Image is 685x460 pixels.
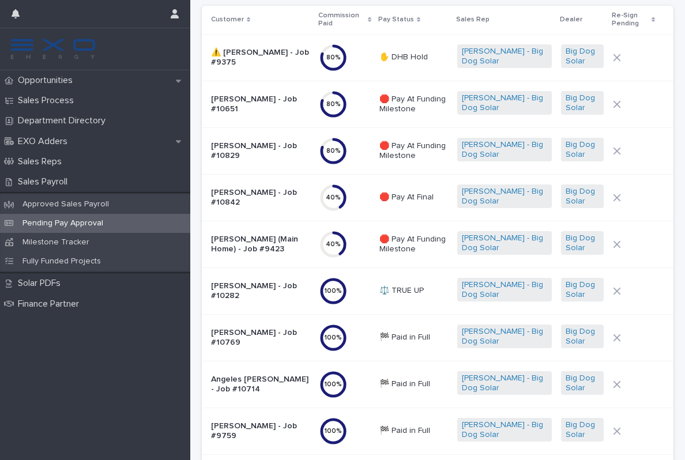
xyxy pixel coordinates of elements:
[462,187,548,206] a: [PERSON_NAME] - Big Dog Solar
[379,141,448,161] p: 🛑 Pay At Funding Milestone
[211,421,310,441] p: [PERSON_NAME] - Job #9759
[612,9,649,31] p: Re-Sign Pending
[13,199,118,209] p: Approved Sales Payroll
[379,379,448,389] p: 🏁 Paid in Full
[211,235,310,254] p: [PERSON_NAME] (Main Home) - Job #9423
[560,13,582,26] p: Dealer
[13,237,99,247] p: Milestone Tracker
[566,140,599,160] a: Big Dog Solar
[211,95,310,114] p: [PERSON_NAME] - Job #10651
[319,334,347,342] div: 100 %
[202,361,673,408] tr: Angeles [PERSON_NAME] - Job #10714100%🏁 Paid in Full[PERSON_NAME] - Big Dog Solar Big Dog Solar
[462,420,548,440] a: [PERSON_NAME] - Big Dog Solar
[13,115,115,126] p: Department Directory
[318,9,365,31] p: Commission Paid
[13,299,88,310] p: Finance Partner
[379,286,448,296] p: ⚖️ TRUE UP
[456,13,490,26] p: Sales Rep
[202,221,673,267] tr: [PERSON_NAME] (Main Home) - Job #942340%🛑 Pay At Funding Milestone[PERSON_NAME] - Big Dog Solar B...
[566,93,599,113] a: Big Dog Solar
[566,280,599,300] a: Big Dog Solar
[202,267,673,314] tr: [PERSON_NAME] - Job #10282100%⚖️ TRUE UP[PERSON_NAME] - Big Dog Solar Big Dog Solar
[379,333,448,342] p: 🏁 Paid in Full
[13,218,112,228] p: Pending Pay Approval
[202,408,673,454] tr: [PERSON_NAME] - Job #9759100%🏁 Paid in Full[PERSON_NAME] - Big Dog Solar Big Dog Solar
[566,327,599,346] a: Big Dog Solar
[319,147,347,155] div: 80 %
[211,281,310,301] p: [PERSON_NAME] - Job #10282
[211,375,310,394] p: Angeles [PERSON_NAME] - Job #10714
[202,127,673,174] tr: [PERSON_NAME] - Job #1082980%🛑 Pay At Funding Milestone[PERSON_NAME] - Big Dog Solar Big Dog Solar
[379,235,448,254] p: 🛑 Pay At Funding Milestone
[379,95,448,114] p: 🛑 Pay At Funding Milestone
[13,176,77,187] p: Sales Payroll
[13,278,70,289] p: Solar PDFs
[9,37,97,61] img: FKS5r6ZBThi8E5hshIGi
[211,328,310,348] p: [PERSON_NAME] - Job #10769
[379,426,448,436] p: 🏁 Paid in Full
[379,52,448,62] p: ✋ DHB Hold
[378,13,414,26] p: Pay Status
[13,257,110,266] p: Fully Funded Projects
[202,314,673,361] tr: [PERSON_NAME] - Job #10769100%🏁 Paid in Full[PERSON_NAME] - Big Dog Solar Big Dog Solar
[319,194,347,202] div: 40 %
[319,287,347,295] div: 100 %
[202,81,673,127] tr: [PERSON_NAME] - Job #1065180%🛑 Pay At Funding Milestone[PERSON_NAME] - Big Dog Solar Big Dog Solar
[211,48,310,67] p: ⚠️ [PERSON_NAME] - Job #9375
[319,427,347,435] div: 100 %
[13,95,83,106] p: Sales Process
[211,188,310,208] p: [PERSON_NAME] - Job #10842
[462,47,548,66] a: [PERSON_NAME] - Big Dog Solar
[379,193,448,202] p: 🛑 Pay At Final
[202,174,673,221] tr: [PERSON_NAME] - Job #1084240%🛑 Pay At Final[PERSON_NAME] - Big Dog Solar Big Dog Solar
[566,233,599,253] a: Big Dog Solar
[462,233,548,253] a: [PERSON_NAME] - Big Dog Solar
[202,34,673,81] tr: ⚠️ [PERSON_NAME] - Job #937580%✋ DHB Hold[PERSON_NAME] - Big Dog Solar Big Dog Solar
[13,136,77,147] p: EXO Adders
[462,327,548,346] a: [PERSON_NAME] - Big Dog Solar
[566,420,599,440] a: Big Dog Solar
[13,156,71,167] p: Sales Reps
[566,374,599,393] a: Big Dog Solar
[319,380,347,389] div: 100 %
[319,100,347,108] div: 80 %
[566,187,599,206] a: Big Dog Solar
[319,54,347,62] div: 80 %
[211,141,310,161] p: [PERSON_NAME] - Job #10829
[13,75,82,86] p: Opportunities
[462,93,548,113] a: [PERSON_NAME] - Big Dog Solar
[211,13,244,26] p: Customer
[462,280,548,300] a: [PERSON_NAME] - Big Dog Solar
[462,140,548,160] a: [PERSON_NAME] - Big Dog Solar
[566,47,599,66] a: Big Dog Solar
[319,240,347,248] div: 40 %
[462,374,548,393] a: [PERSON_NAME] - Big Dog Solar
